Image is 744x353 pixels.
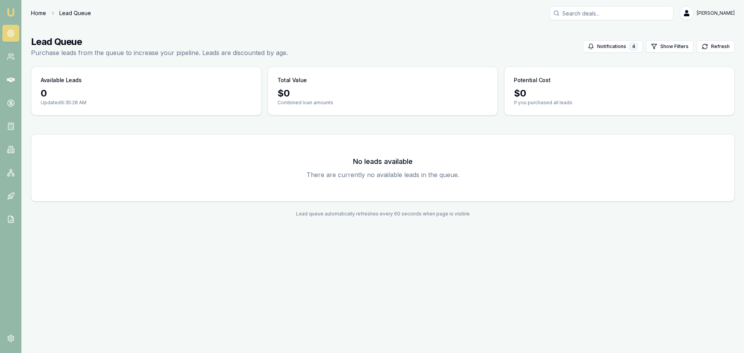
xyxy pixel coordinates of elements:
input: Search deals [549,6,673,20]
p: Purchase leads from the queue to increase your pipeline. Leads are discounted by age. [31,48,288,57]
nav: breadcrumb [31,9,91,17]
button: Refresh [697,40,735,53]
h3: Potential Cost [514,76,550,84]
h1: Lead Queue [31,36,288,48]
img: emu-icon-u.png [6,8,15,17]
p: Combined loan amounts [277,100,489,106]
div: Lead queue automatically refreshes every 60 seconds when page is visible [31,211,735,217]
p: If you purchased all leads [514,100,725,106]
button: Show Filters [646,40,694,53]
p: Updated 9:35:28 AM [41,100,252,106]
a: Home [31,9,46,17]
div: 0 [41,87,252,100]
h3: Available Leads [41,76,82,84]
span: Lead Queue [59,9,91,17]
span: [PERSON_NAME] [697,10,735,16]
div: $ 0 [277,87,489,100]
button: Notifications4 [583,40,643,53]
h3: No leads available [41,156,725,167]
p: There are currently no available leads in the queue. [41,170,725,179]
div: $ 0 [514,87,725,100]
h3: Total Value [277,76,307,84]
div: 4 [629,42,638,51]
